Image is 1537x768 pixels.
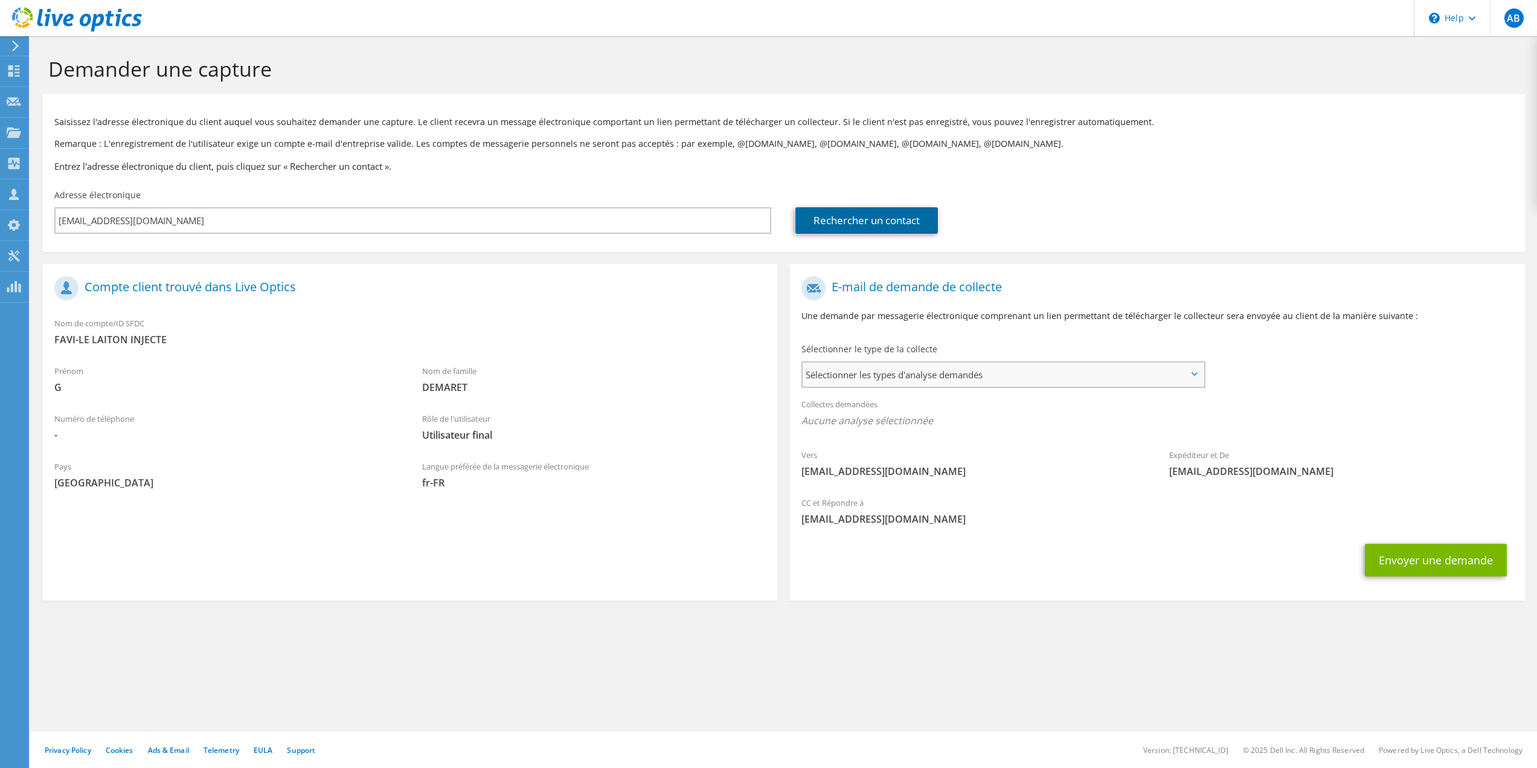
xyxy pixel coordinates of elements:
span: fr-FR [422,476,766,489]
label: Adresse électronique [54,189,141,201]
h1: Compte client trouvé dans Live Optics [54,276,759,300]
p: Remarque : L'enregistrement de l'utilisateur exige un compte e-mail d'entreprise valide. Les comp... [54,137,1513,150]
a: Telemetry [204,745,239,755]
span: AB [1504,8,1524,28]
p: Une demande par messagerie électronique comprenant un lien permettant de télécharger le collecteu... [801,309,1512,323]
div: CC et Répondre à [789,490,1524,532]
div: Expéditeur et De [1157,442,1525,484]
div: Langue préférée de la messagerie électronique [410,454,778,495]
p: Saisissez l'adresse électronique du client auquel vous souhaitez demander une capture. Le client ... [54,115,1513,129]
span: Aucune analyse sélectionnée [801,414,1512,427]
div: Rôle de l'utilisateur [410,406,778,448]
span: DEMARET [422,381,766,394]
div: Vers [789,442,1157,484]
h3: Entrez l'adresse électronique du client, puis cliquez sur « Rechercher un contact ». [54,160,1513,173]
span: - [54,428,398,442]
span: Utilisateur final [422,428,766,442]
div: Numéro de téléphone [42,406,410,448]
span: [EMAIL_ADDRESS][DOMAIN_NAME] [801,465,1145,478]
span: G [54,381,398,394]
span: [EMAIL_ADDRESS][DOMAIN_NAME] [1169,465,1513,478]
span: Sélectionner les types d'analyse demandés [803,363,1203,387]
a: Cookies [106,745,133,755]
li: Powered by Live Optics, a Dell Technology [1379,745,1523,755]
h1: Demander une capture [48,56,1513,82]
a: EULA [254,745,272,755]
div: Pays [42,454,410,495]
span: FAVI-LE LAITON INJECTE [54,333,765,346]
li: Version: [TECHNICAL_ID] [1143,745,1228,755]
div: Nom de famille [410,358,778,400]
div: Nom de compte/ID SFDC [42,311,777,352]
a: Privacy Policy [45,745,91,755]
a: Rechercher un contact [795,207,938,234]
button: Envoyer une demande [1365,544,1507,576]
label: Sélectionner le type de la collecte [801,343,937,355]
span: [EMAIL_ADDRESS][DOMAIN_NAME] [801,512,1512,526]
a: Support [287,745,315,755]
a: Ads & Email [148,745,189,755]
div: Prénom [42,358,410,400]
div: Collectes demandées [789,392,1524,436]
svg: \n [1429,13,1440,24]
h1: E-mail de demande de collecte [801,276,1506,300]
li: © 2025 Dell Inc. All Rights Reserved [1243,745,1364,755]
span: [GEOGRAPHIC_DATA] [54,476,398,489]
